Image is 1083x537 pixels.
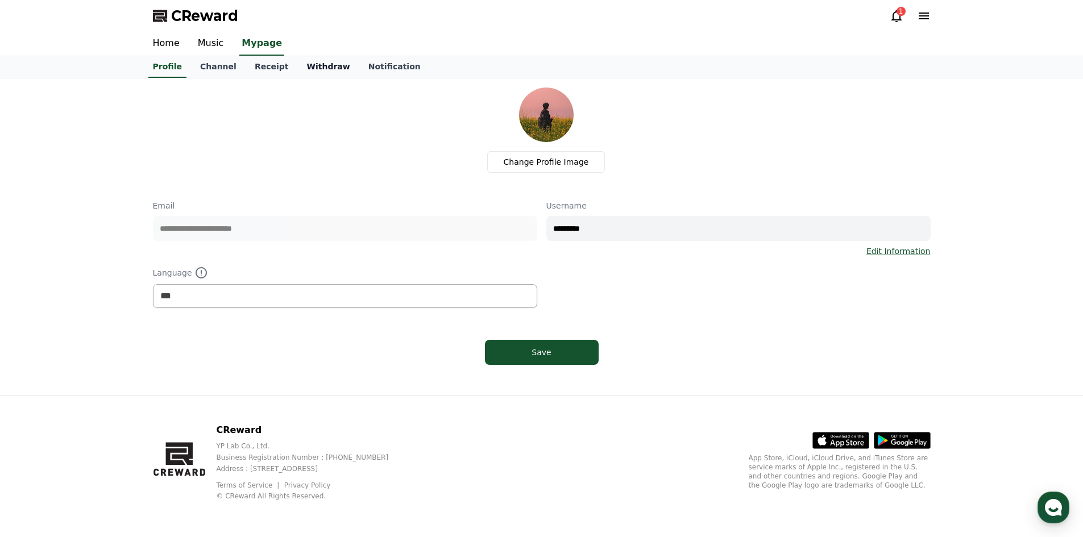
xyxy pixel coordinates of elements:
a: Privacy Policy [284,481,331,489]
a: Receipt [246,56,298,78]
span: Messages [94,378,128,387]
p: Email [153,200,537,211]
p: App Store, iCloud, iCloud Drive, and iTunes Store are service marks of Apple Inc., registered in ... [749,453,931,490]
img: profile_image [519,88,574,142]
a: Home [3,360,75,389]
a: Messages [75,360,147,389]
a: CReward [153,7,238,25]
a: Mypage [239,32,284,56]
a: Settings [147,360,218,389]
p: Language [153,266,537,280]
button: Save [485,340,599,365]
p: © CReward All Rights Reserved. [216,492,406,501]
span: Home [29,377,49,386]
p: Username [546,200,931,211]
a: Home [144,32,189,56]
a: Music [189,32,233,56]
a: Withdraw [297,56,359,78]
a: Channel [191,56,246,78]
span: Settings [168,377,196,386]
div: Save [508,347,576,358]
p: CReward [216,423,406,437]
a: 1 [890,9,903,23]
p: Business Registration Number : [PHONE_NUMBER] [216,453,406,462]
p: YP Lab Co., Ltd. [216,442,406,451]
a: Edit Information [866,245,931,257]
a: Terms of Service [216,481,281,489]
span: CReward [171,7,238,25]
a: Profile [148,56,186,78]
p: Address : [STREET_ADDRESS] [216,464,406,473]
a: Notification [359,56,430,78]
label: Change Profile Image [487,151,605,173]
div: 1 [897,7,906,16]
